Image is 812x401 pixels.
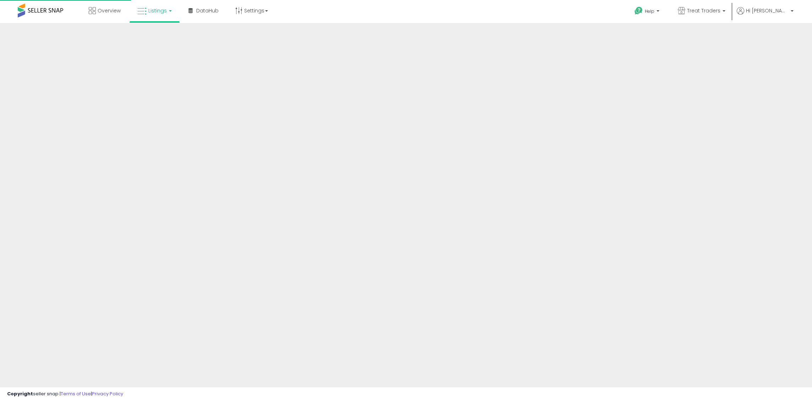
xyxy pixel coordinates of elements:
[148,7,167,14] span: Listings
[737,7,794,23] a: Hi [PERSON_NAME]
[645,8,654,14] span: Help
[98,7,121,14] span: Overview
[196,7,219,14] span: DataHub
[746,7,789,14] span: Hi [PERSON_NAME]
[629,1,666,23] a: Help
[687,7,720,14] span: Treat Traders
[634,6,643,15] i: Get Help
